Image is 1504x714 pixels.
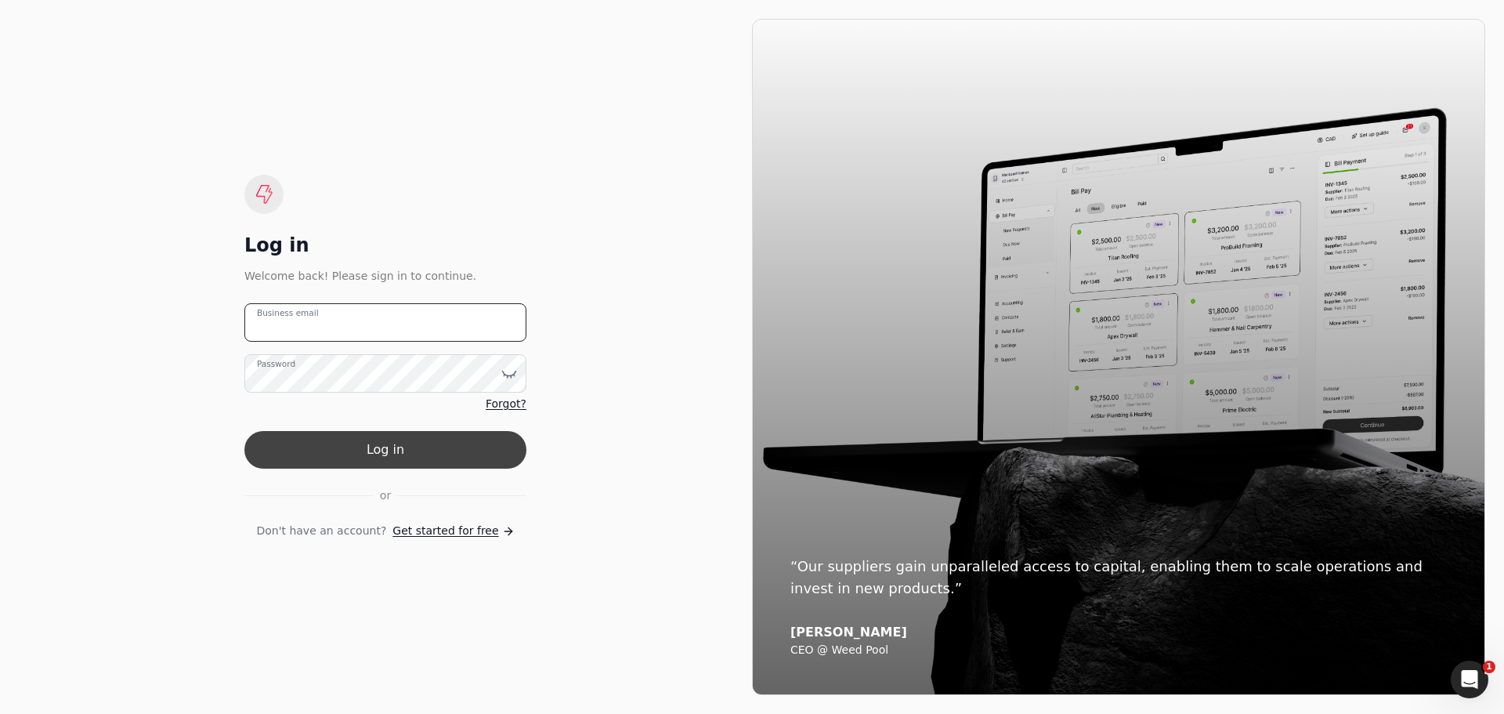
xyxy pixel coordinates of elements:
[486,396,526,412] a: Forgot?
[256,523,386,539] span: Don't have an account?
[790,625,1447,640] div: [PERSON_NAME]
[790,556,1447,600] div: “Our suppliers gain unparalleled access to capital, enabling them to scale operations and invest ...
[392,523,498,539] span: Get started for free
[790,643,1447,658] div: CEO @ Weed Pool
[244,233,526,258] div: Log in
[1451,661,1488,698] iframe: Intercom live chat
[257,358,295,371] label: Password
[244,431,526,469] button: Log in
[244,267,526,285] div: Welcome back! Please sign in to continue.
[380,487,391,504] span: or
[1483,661,1495,673] span: 1
[392,523,514,539] a: Get started for free
[257,307,319,320] label: Business email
